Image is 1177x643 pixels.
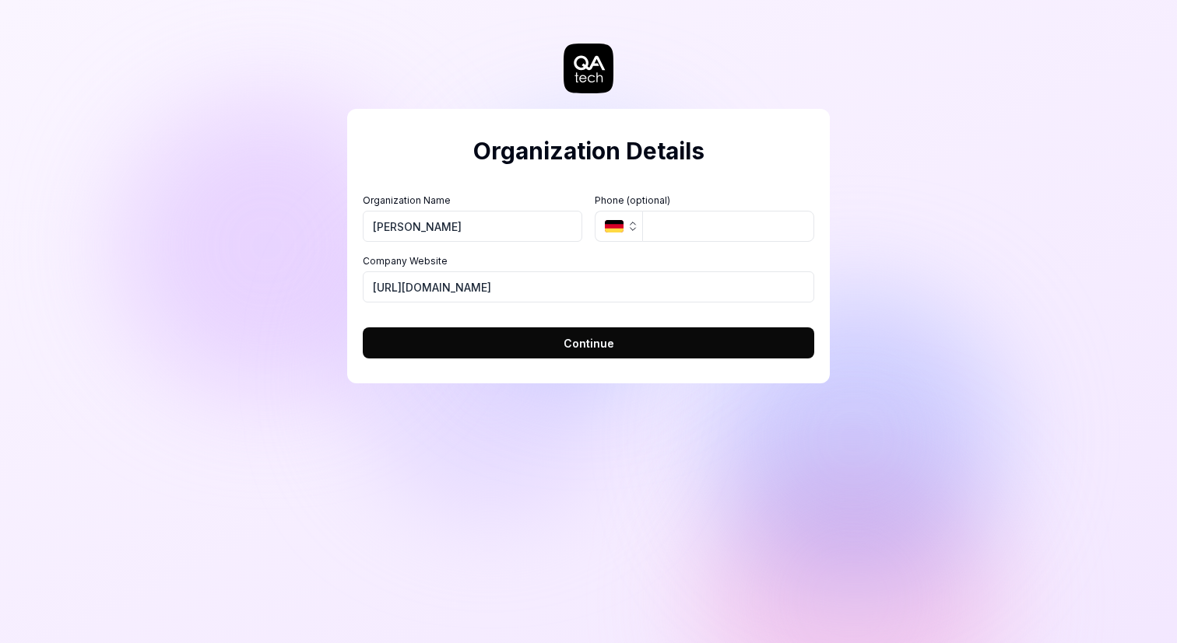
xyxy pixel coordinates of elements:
input: https:// [363,271,814,302]
h2: Organization Details [363,134,814,169]
label: Company Website [363,254,814,268]
label: Phone (optional) [595,194,814,208]
span: Continue [564,335,614,351]
label: Organization Name [363,194,582,208]
button: Continue [363,327,814,358]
